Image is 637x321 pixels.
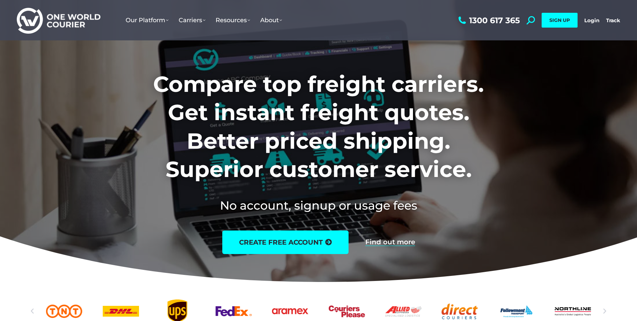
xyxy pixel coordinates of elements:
span: SIGN UP [549,17,570,23]
a: SIGN UP [542,13,578,28]
img: One World Courier [17,7,100,34]
span: Resources [216,16,250,24]
span: Our Platform [126,16,169,24]
a: Track [606,17,620,24]
span: Carriers [179,16,206,24]
a: Find out more [365,239,415,246]
a: Login [584,17,599,24]
a: 1300 617 365 [457,16,520,25]
span: About [260,16,282,24]
a: Carriers [174,10,211,31]
a: About [255,10,287,31]
h2: No account, signup or usage fees [109,197,528,214]
a: Resources [211,10,255,31]
a: create free account [222,230,349,254]
h1: Compare top freight carriers. Get instant freight quotes. Better priced shipping. Superior custom... [109,70,528,184]
a: Our Platform [121,10,174,31]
